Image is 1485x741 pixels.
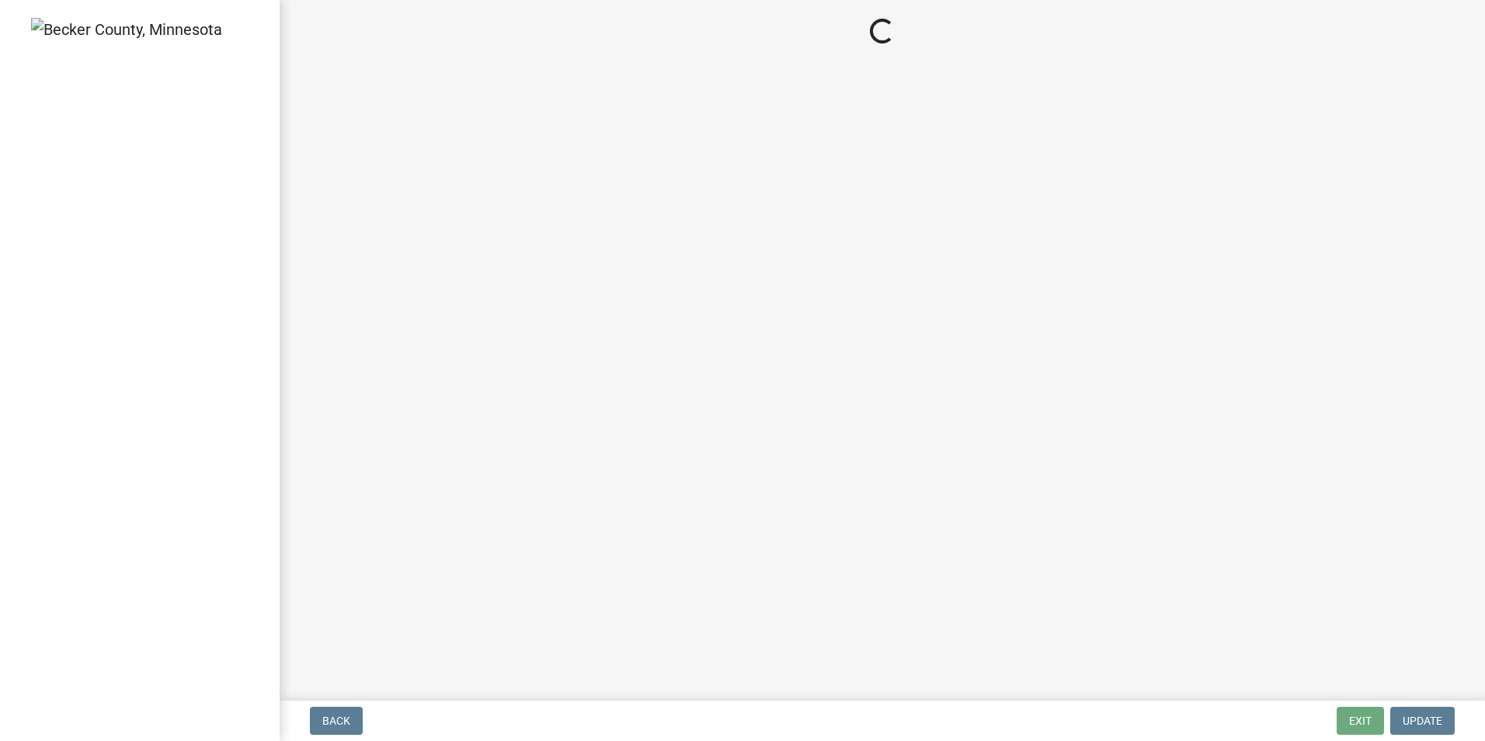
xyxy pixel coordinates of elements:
[1390,707,1455,735] button: Update
[322,715,350,727] span: Back
[310,707,363,735] button: Back
[31,18,222,41] img: Becker County, Minnesota
[1403,715,1442,727] span: Update
[1337,707,1384,735] button: Exit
